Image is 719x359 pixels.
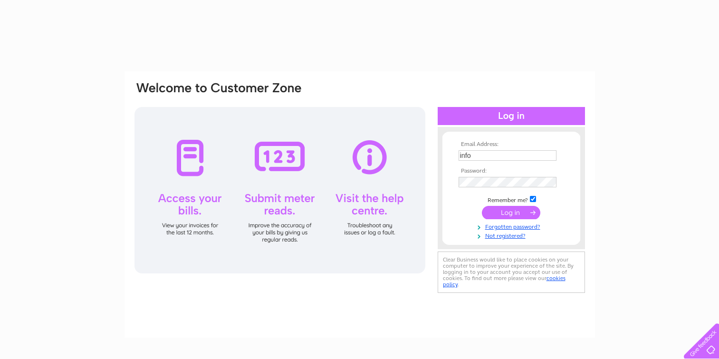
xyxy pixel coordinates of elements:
a: cookies policy [443,275,566,288]
a: Not registered? [459,231,566,240]
th: Email Address: [456,141,566,148]
input: Submit [482,206,540,219]
div: Clear Business would like to place cookies on your computer to improve your experience of the sit... [438,252,585,293]
th: Password: [456,168,566,175]
a: Forgotten password? [459,222,566,231]
td: Remember me? [456,194,566,204]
